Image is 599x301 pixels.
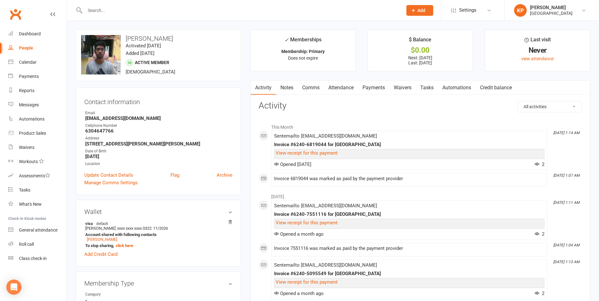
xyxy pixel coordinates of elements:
p: Next: [DATE] Last: [DATE] [374,55,467,65]
a: Dashboard [8,27,67,41]
a: Payments [358,80,389,95]
div: Invoice #6240-7551116 for [GEOGRAPHIC_DATA] [274,212,544,217]
a: Attendance [324,80,358,95]
a: Update Contact Details [84,171,133,179]
a: Reports [8,84,67,98]
div: Workouts [19,159,38,164]
div: Category [85,292,137,298]
span: Settings [459,3,476,17]
div: Reports [19,88,34,93]
div: $ Balance [409,36,431,47]
a: Workouts [8,155,67,169]
div: Location [85,161,232,167]
a: General attendance kiosk mode [8,223,67,237]
div: Roll call [19,242,34,247]
h3: [PERSON_NAME] [81,35,236,42]
a: Roll call [8,237,67,251]
input: Search... [83,6,398,15]
a: Waivers [389,80,416,95]
strong: [EMAIL_ADDRESS][DOMAIN_NAME] [85,115,232,121]
div: Assessments [19,173,50,178]
a: Archive [217,171,232,179]
div: $0.00 [374,47,467,54]
a: What's New [8,197,67,211]
a: view attendance [521,56,554,61]
div: Address [85,135,232,141]
div: Waivers [19,145,34,150]
span: Sent email to [EMAIL_ADDRESS][DOMAIN_NAME] [274,133,377,139]
h3: Membership Type [84,280,232,287]
div: Date of Birth [85,148,232,154]
i: [DATE] 1:13 AM [553,260,579,264]
img: image1738420871.png [81,35,121,74]
a: View receipt for this payment [276,279,338,285]
a: Class kiosk mode [8,251,67,266]
strong: To stop sharing, [85,243,229,248]
div: Email [85,110,232,116]
div: Messages [19,102,39,107]
span: Opened a month ago [274,291,324,296]
li: [DATE] [259,190,582,200]
a: Tasks [8,183,67,197]
a: Manage Comms Settings [84,179,138,186]
span: Sent email to [EMAIL_ADDRESS][DOMAIN_NAME] [274,262,377,268]
span: xxxx xxxx xxxx 0322 [117,226,152,231]
a: Activity [251,80,276,95]
strong: [DATE] [85,154,232,159]
a: Messages [8,98,67,112]
strong: Account shared with following contacts [85,232,229,237]
i: [DATE] 1:14 AM [553,131,579,135]
time: Activated [DATE] [126,43,161,49]
h3: Contact information [84,96,232,105]
div: Invoice 7551116 was marked as paid by the payment provider [274,246,544,251]
a: Calendar [8,55,67,69]
span: Does not expire [288,56,318,61]
div: Class check-in [19,256,47,261]
strong: 6304647766 [85,128,232,134]
strong: visa [85,221,229,226]
div: Open Intercom Messenger [6,280,21,295]
div: [GEOGRAPHIC_DATA] [530,10,572,16]
div: Dashboard [19,31,41,36]
strong: Membership: Primary [281,49,325,54]
div: Product Sales [19,131,46,136]
li: This Month [259,121,582,131]
div: KP [514,4,527,17]
i: [DATE] 1:04 AM [553,243,579,247]
div: General attendance [19,227,57,233]
a: Product Sales [8,126,67,140]
a: Comms [298,80,324,95]
a: Add Credit Card [84,251,117,258]
span: Active member [135,60,169,65]
i: [DATE] 1:07 AM [553,173,579,178]
a: Automations [8,112,67,126]
a: Credit balance [476,80,516,95]
div: People [19,45,33,50]
div: Cellphone Number [85,123,232,129]
h3: Activity [259,101,582,111]
div: Never [491,47,584,54]
a: View receipt for this payment [276,220,338,226]
span: Sent email to [EMAIL_ADDRESS][DOMAIN_NAME] [274,203,377,209]
span: [DEMOGRAPHIC_DATA] [126,69,175,75]
div: Payments [19,74,39,79]
div: [PERSON_NAME] [530,5,572,10]
a: Tasks [416,80,438,95]
div: What's New [19,202,42,207]
div: Calendar [19,60,37,65]
a: View receipt for this payment [276,150,338,156]
i: ✓ [285,37,289,43]
a: [PERSON_NAME] [87,237,117,242]
span: Opened a month ago [274,231,324,237]
span: 2 [535,162,544,167]
div: Last visit [524,36,551,47]
h3: Wallet [84,208,232,215]
span: 11/2026 [153,226,168,231]
a: click here [116,243,133,248]
div: Invoice #6240-5095549 for [GEOGRAPHIC_DATA] [274,271,544,276]
a: Clubworx [8,6,23,22]
div: Invoice 6819044 was marked as paid by the payment provider [274,176,544,181]
time: Added [DATE] [126,50,154,56]
button: Add [406,5,433,16]
a: Payments [8,69,67,84]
